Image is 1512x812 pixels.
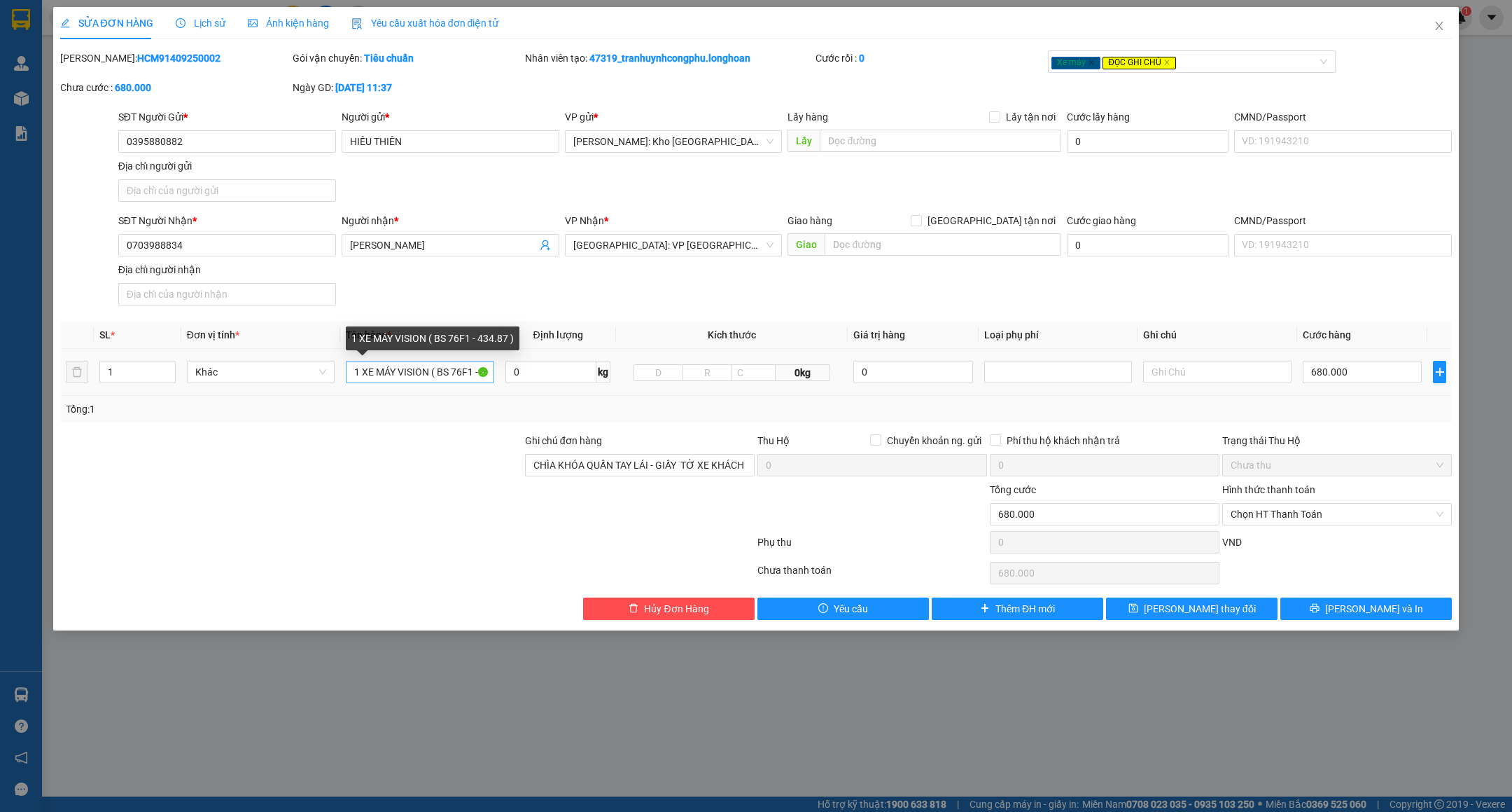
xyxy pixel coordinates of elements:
[1303,329,1351,340] span: Cước hàng
[1325,601,1423,617] span: [PERSON_NAME] và In
[979,322,1138,349] th: Loại phụ phí
[825,233,1061,256] input: Dọc đường
[1067,215,1136,226] label: Cước giao hàng
[815,50,1045,66] div: Cước rồi :
[633,364,683,381] input: D
[980,603,990,614] span: plus
[364,53,414,64] b: Tiêu chuẩn
[881,433,987,448] span: Chuyển khoản ng. gửi
[583,598,755,620] button: deleteHủy Đơn Hàng
[1067,234,1228,256] input: Cước giao hàng
[525,454,755,476] input: Ghi chú đơn hàng
[756,563,988,587] div: Chưa thanh toán
[1128,603,1138,614] span: save
[1051,57,1100,69] span: Xe máy
[629,603,638,614] span: delete
[99,329,111,340] span: SL
[176,18,185,28] span: clock-circle
[1231,504,1443,525] span: Chọn HT Thanh Toán
[1231,455,1443,476] span: Chưa thu
[293,80,522,95] div: Ngày GD:
[335,82,392,93] b: [DATE] 11:37
[1222,484,1315,495] label: Hình thức thanh toán
[1102,57,1176,69] span: ĐỌC GHI CHÚ
[118,158,336,174] div: Địa chỉ người gửi
[118,262,336,277] div: Địa chỉ người nhận
[187,329,239,340] span: Đơn vị tính
[195,362,327,383] span: Khác
[118,283,336,305] input: Địa chỉ của người nhận
[176,18,225,29] span: Lịch sử
[533,329,582,340] span: Định lượng
[118,213,336,228] div: SĐT Người Nhận
[248,18,329,29] span: Ảnh kiện hàng
[756,535,988,559] div: Phụ thu
[818,603,828,614] span: exclamation-circle
[88,28,282,43] span: Ngày in phiếu: 16:47 ngày
[1433,361,1446,383] button: plus
[1234,213,1452,228] div: CMND/Passport
[1000,109,1061,125] span: Lấy tận nơi
[1163,59,1170,66] span: close
[346,361,494,383] input: VD: Bàn, Ghế
[757,598,929,620] button: exclamation-circleYêu cầu
[115,82,151,93] b: 680.000
[38,48,74,60] strong: CSKH:
[1106,598,1277,620] button: save[PERSON_NAME] thay đổi
[932,598,1103,620] button: plusThêm ĐH mới
[589,53,750,64] b: 47319_tranhuynhcongphu.longhoan
[351,18,499,29] span: Yêu cầu xuất hóa đơn điện tử
[1143,361,1291,383] input: Ghi Chú
[820,130,1061,152] input: Dọc đường
[1144,601,1256,617] span: [PERSON_NAME] thay đổi
[922,213,1061,228] span: [GEOGRAPHIC_DATA] tận nơi
[525,50,813,66] div: Nhân viên tạo:
[66,401,584,417] div: Tổng: 1
[1067,111,1130,123] label: Cước lấy hàng
[540,240,551,251] span: user-add
[573,235,774,256] span: Quảng Ngãi: VP Trường Chinh
[248,18,258,28] span: picture
[995,601,1055,617] span: Thêm ĐH mới
[137,53,220,64] b: HCM91409250002
[60,80,290,95] div: Chưa cước :
[573,131,774,152] span: Hồ Chí Minh: Kho Thủ Đức & Quận 9
[787,130,820,152] span: Lấy
[60,18,70,28] span: edit
[776,364,830,381] span: 0kg
[644,601,708,617] span: Hủy Đơn Hàng
[60,18,153,29] span: SỬA ĐƠN HÀNG
[853,329,905,340] span: Giá trị hàng
[346,326,519,350] div: 1 XE MÁY VISION ( BS 76F1 - 434.87 )
[1310,603,1319,614] span: printer
[1420,7,1459,46] button: Close
[122,48,257,73] span: CÔNG TY TNHH CHUYỂN PHÁT NHANH BẢO AN
[859,53,864,64] b: 0
[1434,366,1445,378] span: plus
[342,213,559,228] div: Người nhận
[525,435,602,446] label: Ghi chú đơn hàng
[66,361,88,383] button: delete
[1222,537,1242,548] span: VND
[990,484,1036,495] span: Tổng cước
[787,233,825,256] span: Giao
[1001,433,1126,448] span: Phí thu hộ khách nhận trả
[118,179,336,202] input: Địa chỉ của người gửi
[1434,20,1445,32] span: close
[565,109,783,125] div: VP gửi
[787,111,828,123] span: Lấy hàng
[93,6,277,25] strong: PHIẾU DÁN LÊN HÀNG
[6,48,106,72] span: [PHONE_NUMBER]
[596,361,610,383] span: kg
[731,364,776,381] input: C
[6,85,216,104] span: Mã đơn: HCM91409250008
[565,215,604,226] span: VP Nhận
[708,329,756,340] span: Kích thước
[60,50,290,66] div: [PERSON_NAME]:
[682,364,732,381] input: R
[118,109,336,125] div: SĐT Người Gửi
[787,215,832,226] span: Giao hàng
[351,18,363,29] img: icon
[1222,433,1452,448] div: Trạng thái Thu Hộ
[1234,109,1452,125] div: CMND/Passport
